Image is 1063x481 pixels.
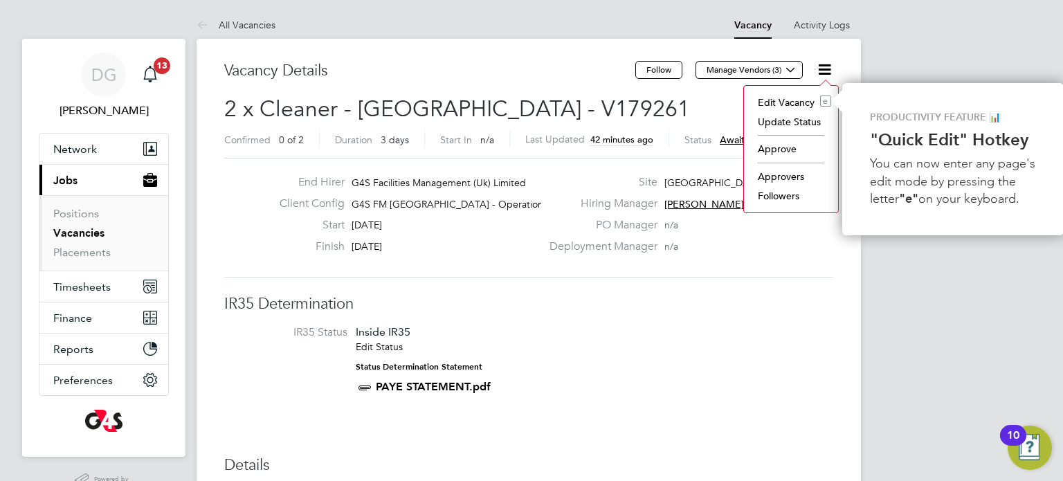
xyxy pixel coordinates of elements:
span: [DATE] [352,240,382,253]
li: Update Status [751,112,831,131]
label: PO Manager [541,218,657,233]
span: n/a [664,219,678,231]
img: g4s-logo-retina.png [85,410,122,432]
strong: "e" [899,191,918,206]
i: e [820,96,831,107]
a: Go to home page [39,410,169,432]
button: Follow [635,61,682,79]
h3: Details [224,455,833,475]
li: Followers [751,186,831,206]
span: Timesheets [53,280,111,293]
a: PAYE STATEMENT.pdf [376,380,491,393]
label: Duration [335,134,372,146]
a: All Vacancies [197,19,275,31]
span: 3 days [381,134,409,146]
span: 13 [154,57,170,74]
span: 0 of 2 [279,134,304,146]
a: Go to account details [39,53,169,119]
a: Activity Logs [794,19,850,31]
a: Positions [53,207,99,220]
nav: Main navigation [22,39,185,457]
label: Start [269,218,345,233]
span: [DATE] [352,219,382,231]
span: Inside IR35 [356,325,410,338]
span: Jobs [53,174,78,187]
label: IR35 Status [238,325,347,340]
span: Awaiting approval - 0/2 [720,134,824,146]
label: Last Updated [525,133,585,145]
span: [GEOGRAPHIC_DATA] [664,176,764,189]
span: G4S Facilities Management (Uk) Limited [352,176,526,189]
p: PRODUCTIVITY FEATURE 📊 [870,111,1036,125]
li: Edit Vacancy [751,93,831,112]
a: Vacancy [734,19,772,31]
span: 2 x Cleaner - [GEOGRAPHIC_DATA] - V179261 [224,96,690,122]
span: G4S FM [GEOGRAPHIC_DATA] - Operational [352,198,550,210]
button: Manage Vendors (3) [696,61,803,79]
h3: IR35 Determination [224,294,833,314]
a: Edit Status [356,341,403,353]
span: Network [53,143,97,156]
label: Site [541,175,657,190]
span: [PERSON_NAME] [664,198,744,210]
span: n/a [664,240,678,253]
span: n/a [480,134,494,146]
button: Open Resource Center, 10 new notifications [1008,426,1052,470]
span: on your keyboard. [918,191,1019,206]
span: Preferences [53,374,113,387]
span: You can now enter any page's edit mode by pressing the letter [870,156,1039,206]
label: Client Config [269,197,345,211]
span: Reports [53,343,93,356]
a: Vacancies [53,226,105,239]
label: Finish [269,239,345,254]
label: Hiring Manager [541,197,657,211]
label: Confirmed [224,134,271,146]
li: Approve [751,139,831,158]
span: 42 minutes ago [590,134,653,145]
strong: "Quick Edit" Hotkey [870,129,1028,149]
div: 10 [1007,435,1019,453]
label: End Hirer [269,175,345,190]
h3: Vacancy Details [224,61,635,81]
label: Status [684,134,711,146]
a: Placements [53,246,111,259]
span: DG [91,66,117,84]
label: Deployment Manager [541,239,657,254]
strong: Status Determination Statement [356,362,482,372]
li: Approvers [751,167,831,186]
span: Danny Glass [39,102,169,119]
span: Finance [53,311,92,325]
label: Start In [440,134,472,146]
